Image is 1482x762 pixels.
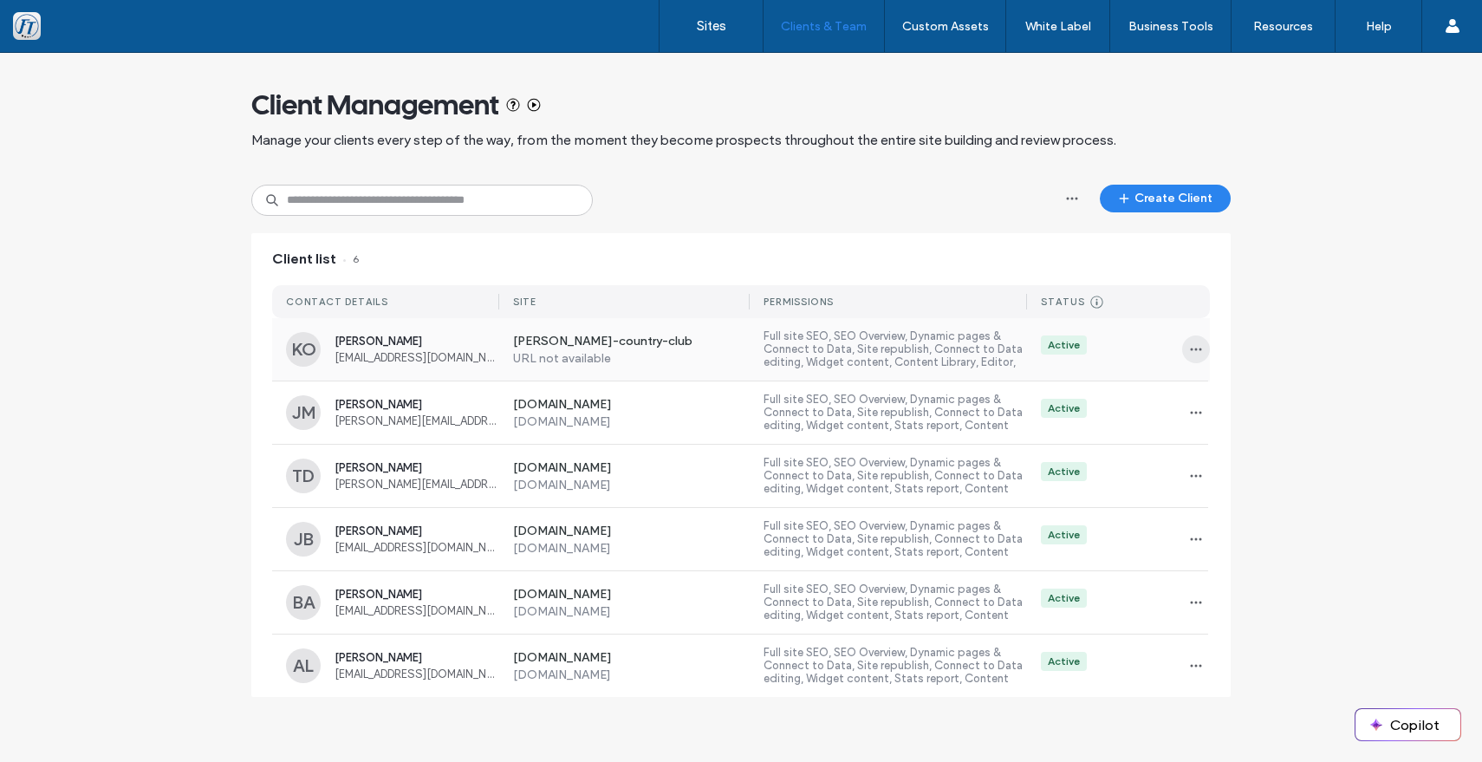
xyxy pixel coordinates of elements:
label: [DOMAIN_NAME] [513,414,751,429]
div: BA [286,585,321,620]
label: [DOMAIN_NAME] [513,604,751,619]
a: AL[PERSON_NAME][EMAIL_ADDRESS][DOMAIN_NAME][DOMAIN_NAME][DOMAIN_NAME]Full site SEO, SEO Overview,... [272,635,1210,697]
label: URL not available [513,351,751,366]
div: STATUS [1041,296,1085,308]
label: [DOMAIN_NAME] [513,650,751,668]
a: JB[PERSON_NAME][EMAIL_ADDRESS][DOMAIN_NAME][DOMAIN_NAME][DOMAIN_NAME]Full site SEO, SEO Overview,... [272,508,1210,571]
label: Sites [697,18,726,34]
a: TD[PERSON_NAME][PERSON_NAME][EMAIL_ADDRESS][DOMAIN_NAME][DOMAIN_NAME][DOMAIN_NAME]Full site SEO, ... [272,445,1210,508]
label: [PERSON_NAME]-country-club [513,334,751,351]
span: [EMAIL_ADDRESS][DOMAIN_NAME] [335,541,499,554]
span: [PERSON_NAME] [335,651,499,664]
span: [PERSON_NAME] [335,335,499,348]
label: Help [1366,19,1392,34]
div: Active [1048,464,1080,479]
span: [PERSON_NAME][EMAIL_ADDRESS][DOMAIN_NAME] [335,414,499,427]
span: Manage your clients every step of the way, from the moment they become prospects throughout the e... [251,131,1116,150]
div: JM [286,395,321,430]
div: Active [1048,337,1080,353]
label: [DOMAIN_NAME] [513,587,751,604]
label: Business Tools [1128,19,1213,34]
a: JM[PERSON_NAME][PERSON_NAME][EMAIL_ADDRESS][DOMAIN_NAME][DOMAIN_NAME][DOMAIN_NAME]Full site SEO, ... [272,381,1210,445]
a: KO[PERSON_NAME][EMAIL_ADDRESS][DOMAIN_NAME][PERSON_NAME]-country-clubURL not availableFull site S... [272,318,1210,381]
label: [DOMAIN_NAME] [513,668,751,682]
div: Active [1048,527,1080,543]
div: PERMISSIONS [764,296,834,308]
button: Create Client [1100,185,1231,212]
label: Full site SEO, SEO Overview, Dynamic pages & Connect to Data, Site republish, Connect to Data edi... [764,393,1027,433]
label: [DOMAIN_NAME] [513,524,751,541]
span: [EMAIL_ADDRESS][DOMAIN_NAME] [335,668,499,681]
div: Active [1048,654,1080,669]
label: [DOMAIN_NAME] [513,397,751,414]
button: Copilot [1355,709,1460,740]
a: BA[PERSON_NAME][EMAIL_ADDRESS][DOMAIN_NAME][DOMAIN_NAME][DOMAIN_NAME]Full site SEO, SEO Overview,... [272,571,1210,635]
label: White Label [1025,19,1091,34]
span: [EMAIL_ADDRESS][DOMAIN_NAME] [335,604,499,617]
label: Full site SEO, SEO Overview, Dynamic pages & Connect to Data, Site republish, Connect to Data edi... [764,583,1027,622]
span: [PERSON_NAME] [335,398,499,411]
label: [DOMAIN_NAME] [513,478,751,492]
span: [PERSON_NAME][EMAIL_ADDRESS][DOMAIN_NAME] [335,478,499,491]
div: AL [286,648,321,683]
span: [PERSON_NAME] [335,588,499,601]
div: CONTACT DETAILS [286,296,388,308]
div: JB [286,522,321,557]
span: Client list [272,250,336,269]
label: Full site SEO, SEO Overview, Dynamic pages & Connect to Data, Site republish, Connect to Data edi... [764,646,1027,686]
label: Full site SEO, SEO Overview, Dynamic pages & Connect to Data, Site republish, Connect to Data edi... [764,519,1027,559]
div: SITE [513,296,536,308]
label: Full site SEO, SEO Overview, Dynamic pages & Connect to Data, Site republish, Connect to Data edi... [764,329,1027,369]
label: Clients & Team [781,19,867,34]
span: [EMAIL_ADDRESS][DOMAIN_NAME] [335,351,499,364]
label: Full site SEO, SEO Overview, Dynamic pages & Connect to Data, Site republish, Connect to Data edi... [764,456,1027,496]
span: [PERSON_NAME] [335,524,499,537]
label: [DOMAIN_NAME] [513,541,751,556]
span: 6 [343,250,359,269]
span: Client Management [251,88,499,122]
label: [DOMAIN_NAME] [513,460,751,478]
div: KO [286,332,321,367]
label: Custom Assets [902,19,989,34]
div: Active [1048,401,1080,416]
span: Help [40,12,75,28]
label: Resources [1253,19,1313,34]
span: [PERSON_NAME] [335,461,499,474]
div: Active [1048,590,1080,606]
div: TD [286,459,321,493]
